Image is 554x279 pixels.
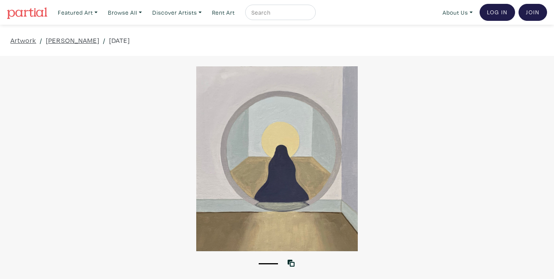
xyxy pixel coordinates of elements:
input: Search [251,8,308,17]
a: Browse All [104,5,145,20]
button: 1 of 1 [259,263,278,264]
a: Artwork [10,35,36,46]
a: About Us [439,5,476,20]
a: [DATE] [109,35,130,46]
a: Rent Art [209,5,238,20]
span: / [103,35,106,46]
span: / [40,35,42,46]
a: Log In [480,4,515,21]
a: Join [519,4,547,21]
a: [PERSON_NAME] [46,35,99,46]
a: Featured Art [54,5,101,20]
a: Discover Artists [149,5,205,20]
